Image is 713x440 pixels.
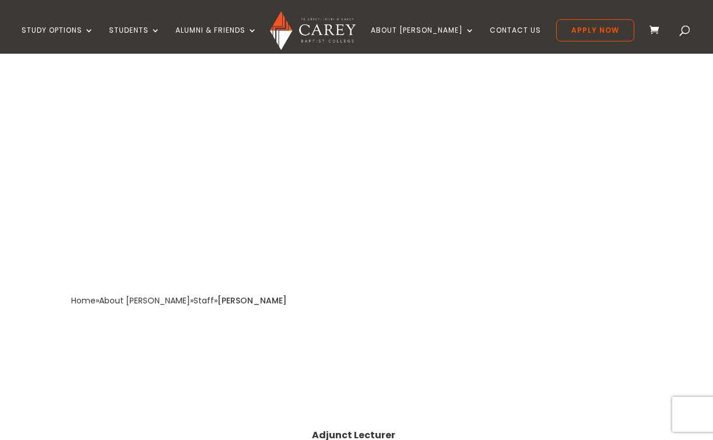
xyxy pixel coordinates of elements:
a: Students [109,26,160,54]
a: Home [71,295,96,306]
div: [PERSON_NAME] [217,293,287,309]
img: Carey Baptist College [270,11,356,50]
a: About [PERSON_NAME] [99,295,190,306]
a: About [PERSON_NAME] [371,26,475,54]
a: Contact Us [490,26,541,54]
a: Apply Now [556,19,634,41]
div: » » » [71,293,217,309]
a: Alumni & Friends [175,26,257,54]
a: Study Options [22,26,94,54]
a: Staff [194,295,214,306]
